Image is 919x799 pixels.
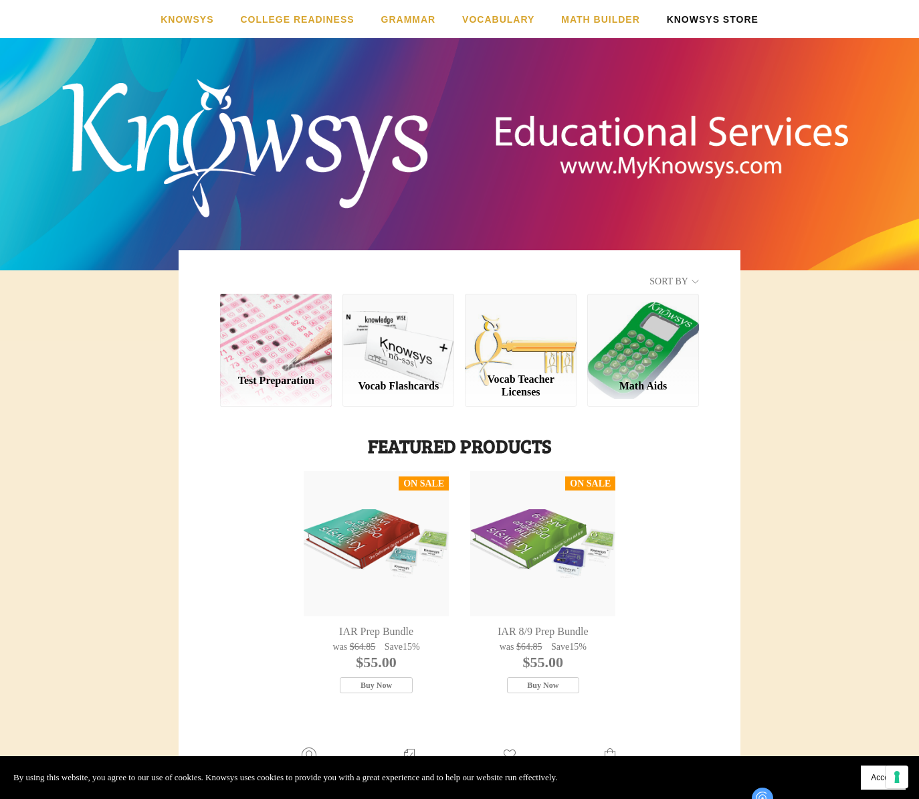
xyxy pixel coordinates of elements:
[470,653,615,673] div: $55.00
[470,625,615,639] a: IAR 8/9 Prep Bundle
[274,40,645,221] a: Knowsys Educational Services
[220,434,699,458] h1: Featured Products
[599,379,688,392] div: Math Aids
[361,681,392,691] span: Buy Now
[500,642,514,652] span: was
[548,641,590,653] div: Save 15%
[403,477,444,491] div: On Sale
[871,773,896,782] span: Accept
[13,770,557,785] p: By using this website, you agree to our use of cookies. Knowsys uses cookies to provide you with ...
[304,653,449,673] div: $55.00
[476,373,566,398] div: Vocab Teacher Licenses
[470,471,615,616] a: On SaleIAR 8/9 Prep Bundle
[333,642,348,652] span: was
[570,477,611,491] div: On Sale
[304,625,449,639] a: IAR Prep Bundle
[220,368,332,407] a: Test Preparation
[886,766,908,788] button: Your consent preferences for tracking technologies
[350,642,376,652] s: $64.85
[465,294,577,367] a: Vocab Teacher Licenses
[220,294,332,367] a: Test Preparation
[486,747,534,777] a: Favorites
[527,681,558,691] span: Buy Now
[381,641,423,653] div: Save 15%
[378,747,441,777] a: Track Orders
[465,367,577,407] a: Vocab Teacher Licenses
[231,374,321,387] div: Test Preparation
[340,677,413,693] button: Buy Now
[507,677,580,693] button: Buy Now
[354,379,443,392] div: Vocab Flashcards
[342,294,454,367] a: Vocab Flashcards
[516,642,542,652] s: $64.85
[304,471,449,616] a: On SaleIAR Prep Bundle
[342,368,454,407] a: Vocab Flashcards
[587,294,699,367] a: Math Aids
[575,747,644,777] a: Shopping Bag.
[279,747,339,777] a: My Account
[861,766,906,790] button: Accept
[587,368,699,407] a: Math Aids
